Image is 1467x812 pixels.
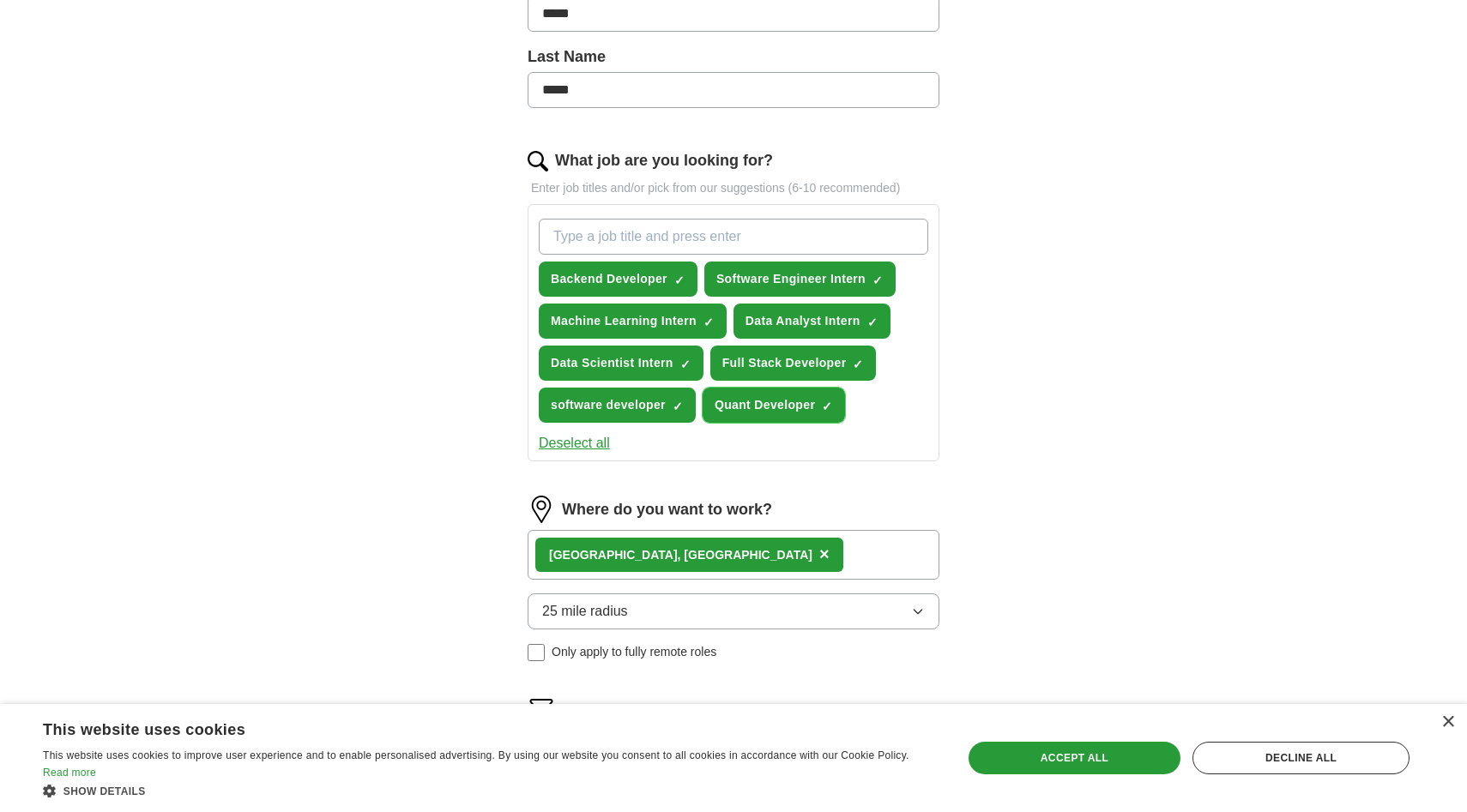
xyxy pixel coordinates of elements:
span: software developer [551,396,666,414]
label: What job are you looking for? [555,149,773,172]
span: ✓ [673,400,683,413]
span: ✓ [674,274,685,287]
button: Machine Learning Intern✓ [539,304,727,339]
button: × [819,542,830,568]
input: Type a job title and press enter [539,219,928,255]
span: ✓ [822,400,832,413]
span: Full Stack Developer [722,354,847,372]
span: Quant Developer [715,396,815,414]
div: Accept all [969,742,1180,774]
img: location.png [528,496,555,523]
span: Only apply to fully remote roles [552,643,716,661]
img: filter [528,695,555,723]
span: Software Engineer Intern [716,270,866,288]
button: 25 mile radius [528,593,939,629]
input: Only apply to fully remote roles [528,644,545,661]
span: Advanced [562,700,636,723]
button: Data Analyst Intern✓ [733,304,890,339]
span: ✓ [853,358,863,371]
p: Enter job titles and/or pick from our suggestions (6-10 recommended) [528,179,939,197]
div: Show details [43,782,935,799]
span: ✓ [703,316,714,329]
button: Quant Developer✓ [703,388,845,423]
span: Data Analyst Intern [746,312,860,330]
button: Deselect all [539,433,610,454]
label: Last Name [528,45,939,69]
label: Where do you want to work? [562,498,772,521]
span: × [819,544,830,563]
a: Read more, opens a new window [43,767,96,779]
span: This website uses cookies to improve user experience and to enable personalised advertising. By u... [43,749,909,761]
div: Decline all [1192,742,1410,774]
span: Machine Learning Intern [551,312,697,330]
div: Close [1441,716,1454,729]
img: search.png [528,151,548,171]
span: 25 mile radius [542,601,628,622]
button: Full Stack Developer✓ [710,346,877,381]
button: Data Scientist Intern✓ [539,346,703,381]
button: software developer✓ [539,388,696,423]
span: ✓ [872,274,883,287]
button: Software Engineer Intern✓ [704,262,896,297]
div: This website uses cookies [43,714,892,740]
span: ✓ [867,316,878,329]
span: Data Scientist Intern [551,354,673,372]
span: Show details [63,785,146,797]
button: Backend Developer✓ [539,262,697,297]
span: ✓ [680,358,691,371]
div: [GEOGRAPHIC_DATA], [GEOGRAPHIC_DATA] [549,546,812,564]
span: Backend Developer [551,270,667,288]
